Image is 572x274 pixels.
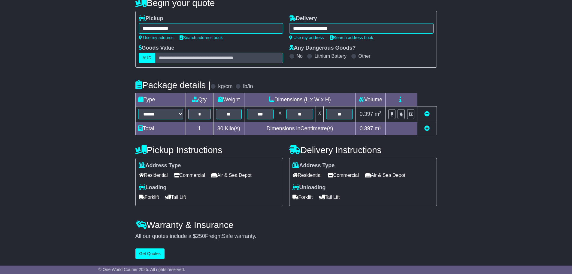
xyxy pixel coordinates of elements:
td: Kilo(s) [213,122,244,135]
a: Search address book [330,35,373,40]
h4: Pickup Instructions [135,145,283,155]
sup: 3 [379,125,382,129]
a: Search address book [180,35,223,40]
span: Residential [292,171,322,180]
span: 0.397 [360,125,373,131]
a: Add new item [424,125,430,131]
td: x [276,106,284,122]
span: Residential [139,171,168,180]
td: Qty [186,93,213,106]
span: Commercial [174,171,205,180]
label: Any Dangerous Goods? [289,45,356,51]
span: Forklift [292,192,313,202]
span: m [375,111,382,117]
td: x [316,106,324,122]
span: m [375,125,382,131]
span: Commercial [328,171,359,180]
sup: 3 [379,110,382,115]
td: Type [135,93,186,106]
span: Forklift [139,192,159,202]
span: 250 [196,233,205,239]
span: 0.397 [360,111,373,117]
a: Remove this item [424,111,430,117]
label: AUD [139,53,156,63]
span: Tail Lift [319,192,340,202]
h4: Warranty & Insurance [135,220,437,230]
label: kg/cm [218,83,232,90]
label: Unloading [292,184,326,191]
div: All our quotes include a $ FreightSafe warranty. [135,233,437,240]
h4: Package details | [135,80,211,90]
h4: Delivery Instructions [289,145,437,155]
span: Air & Sea Depot [211,171,252,180]
span: Tail Lift [165,192,186,202]
label: lb/in [243,83,253,90]
span: Air & Sea Depot [365,171,405,180]
button: Get Quotes [135,248,165,259]
td: Volume [356,93,386,106]
span: © One World Courier 2025. All rights reserved. [98,267,185,272]
label: Other [359,53,371,59]
label: Goods Value [139,45,174,51]
span: 30 [217,125,223,131]
label: Pickup [139,15,163,22]
td: 1 [186,122,213,135]
label: Lithium Battery [314,53,347,59]
label: Loading [139,184,167,191]
label: No [297,53,303,59]
label: Delivery [289,15,317,22]
a: Use my address [139,35,174,40]
td: Weight [213,93,244,106]
label: Address Type [292,162,335,169]
td: Dimensions (L x W x H) [244,93,356,106]
td: Dimensions in Centimetre(s) [244,122,356,135]
a: Use my address [289,35,324,40]
label: Address Type [139,162,181,169]
td: Total [135,122,186,135]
